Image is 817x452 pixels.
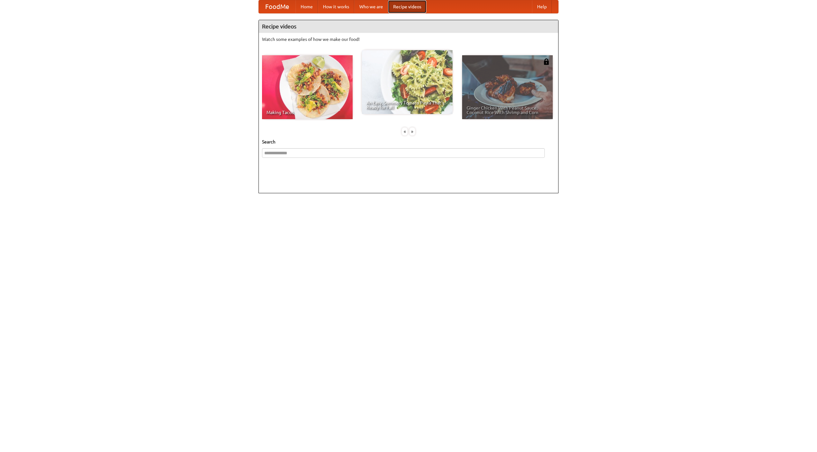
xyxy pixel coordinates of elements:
h5: Search [262,139,555,145]
p: Watch some examples of how we make our food! [262,36,555,42]
a: How it works [318,0,354,13]
a: An Easy, Summery Tomato Pasta That's Ready for Fall [362,50,453,114]
div: » [409,127,415,135]
a: Who we are [354,0,388,13]
span: An Easy, Summery Tomato Pasta That's Ready for Fall [366,101,448,110]
img: 483408.png [543,58,550,65]
a: Making Tacos [262,55,353,119]
a: Recipe videos [388,0,426,13]
a: FoodMe [259,0,296,13]
h4: Recipe videos [259,20,558,33]
a: Help [532,0,552,13]
span: Making Tacos [266,110,348,115]
a: Home [296,0,318,13]
div: « [402,127,408,135]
